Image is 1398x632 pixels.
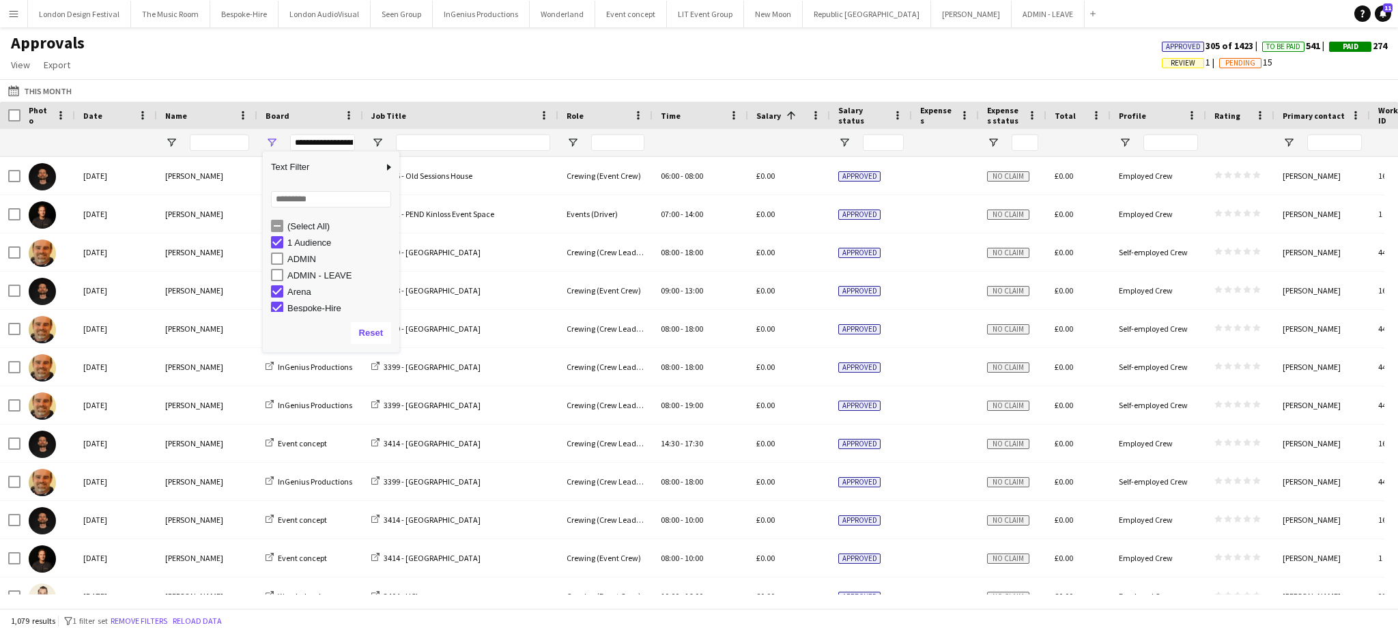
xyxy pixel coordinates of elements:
span: 3475 - Old Sessions House [384,171,472,181]
span: Employed Crew [1119,171,1173,181]
span: Date [83,111,102,121]
span: - [681,247,683,257]
img: Christopher Ames [29,431,56,458]
div: Crewing (Event Crew) [558,577,653,615]
div: Crewing (Crew Leader) [558,233,653,271]
span: Employed Crew [1119,591,1173,601]
div: 1 Audience [287,238,395,248]
span: Approved [838,554,881,564]
div: [PERSON_NAME] [157,425,257,462]
span: 541 [1262,40,1329,52]
a: 3538 - [GEOGRAPHIC_DATA] [371,285,481,296]
span: Expenses [920,105,954,126]
div: [PERSON_NAME] [157,195,257,233]
div: [PERSON_NAME] [157,157,257,195]
div: [DATE] [75,310,157,347]
a: Event concept [266,438,327,448]
span: £0.00 [756,209,775,219]
div: Events (Driver) [558,195,653,233]
input: Salary status Filter Input [863,134,904,151]
button: This Month [5,83,74,99]
span: Self-employed Crew [1119,400,1188,410]
span: No claim [987,401,1029,411]
div: [DATE] [75,539,157,577]
span: Self-employed Crew [1119,476,1188,487]
div: [PERSON_NAME] [1274,310,1370,347]
span: £0.00 [756,247,775,257]
span: Board [266,111,289,121]
img: Christopher Ames [29,507,56,534]
span: 14:30 [661,438,679,448]
span: Approved [838,439,881,449]
button: Wonderland [530,1,595,27]
span: 09:00 [661,285,679,296]
span: Event concept [278,515,327,525]
span: Employed Crew [1119,515,1173,525]
span: InGenius Productions [278,362,352,372]
span: - [681,591,683,601]
span: Name [165,111,187,121]
span: 3414 - [GEOGRAPHIC_DATA] [384,438,481,448]
span: 08:00 [661,476,679,487]
span: - [681,209,683,219]
span: 274 [1329,40,1387,52]
a: 3399 - [GEOGRAPHIC_DATA] [371,476,481,487]
span: Employed Crew [1119,285,1173,296]
span: 08:00 [685,171,703,181]
img: Shane King [29,316,56,343]
span: No claim [987,477,1029,487]
span: No claim [987,362,1029,373]
button: Remove filters [108,614,170,629]
button: Seen Group [371,1,433,27]
div: [DATE] [75,195,157,233]
span: Primary contact [1283,111,1345,121]
span: 17:30 [685,438,703,448]
span: InGenius Productions [278,400,352,410]
span: Role [567,111,584,121]
span: 08:00 [661,400,679,410]
span: 16:00 [685,591,703,601]
span: 10:00 [661,591,679,601]
span: Event concept [278,553,327,563]
span: No claim [987,324,1029,334]
a: Event concept [266,553,327,563]
a: 11 [1375,5,1391,22]
div: [DATE] [75,348,157,386]
span: Event concept [278,438,327,448]
span: £0.00 [756,400,775,410]
button: Bespoke-Hire [210,1,279,27]
button: Open Filter Menu [567,137,579,149]
span: No claim [987,515,1029,526]
span: £0.00 [756,324,775,334]
a: 3414 - [GEOGRAPHIC_DATA] [371,438,481,448]
span: 3414 - [GEOGRAPHIC_DATA] [384,515,481,525]
span: 08:00 [661,362,679,372]
span: 08:00 [661,324,679,334]
div: [DATE] [75,157,157,195]
span: Wonderland [278,591,321,601]
span: Profile [1119,111,1146,121]
input: Profile Filter Input [1143,134,1198,151]
span: 3414 - [GEOGRAPHIC_DATA] [384,553,481,563]
span: - [681,515,683,525]
div: Crewing (Crew Leader) [558,386,653,424]
div: [PERSON_NAME] [157,501,257,538]
div: Crewing (Event Crew) [558,539,653,577]
div: [PERSON_NAME] [157,577,257,615]
span: Approved [838,171,881,182]
span: Approved [838,210,881,220]
span: 19:00 [685,400,703,410]
button: Reset [351,322,391,344]
button: Open Filter Menu [266,137,278,149]
a: Event concept [266,515,327,525]
div: [PERSON_NAME] [1274,501,1370,538]
div: [PERSON_NAME] [1274,539,1370,577]
div: ADMIN - LEAVE [287,270,395,281]
input: Search filter values [271,191,391,207]
span: Self-employed Crew [1119,362,1188,372]
button: Open Filter Menu [371,137,384,149]
div: ADMIN [287,254,395,264]
div: [PERSON_NAME] [157,233,257,271]
span: £0.00 [1055,171,1073,181]
span: No claim [987,554,1029,564]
